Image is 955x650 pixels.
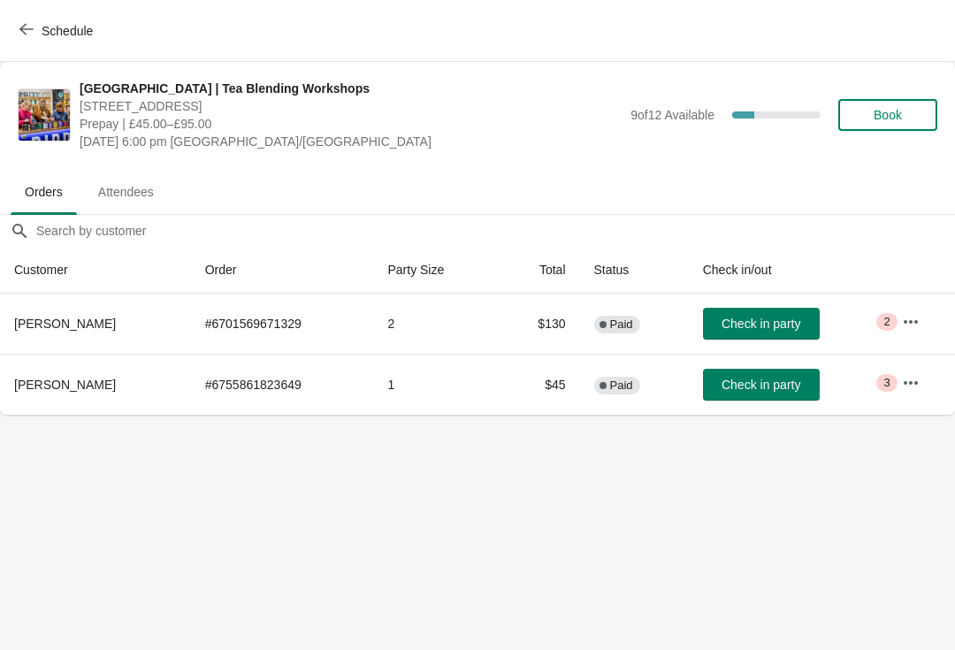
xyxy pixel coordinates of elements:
th: Party Size [373,247,497,294]
span: Check in party [722,317,800,331]
span: Book [874,108,902,122]
td: 2 [373,294,497,354]
span: [STREET_ADDRESS] [80,97,622,115]
button: Schedule [9,15,107,47]
th: Status [580,247,689,294]
span: Attendees [84,176,168,208]
button: Check in party [703,308,820,340]
span: Prepay | £45.00–£95.00 [80,115,622,133]
span: [PERSON_NAME] [14,317,116,331]
button: Check in party [703,369,820,401]
td: $45 [498,354,580,415]
td: # 6755861823649 [191,354,374,415]
span: [GEOGRAPHIC_DATA] | Tea Blending Workshops [80,80,622,97]
th: Check in/out [689,247,888,294]
span: 9 of 12 Available [630,108,714,122]
th: Total [498,247,580,294]
td: # 6701569671329 [191,294,374,354]
span: Paid [610,317,633,332]
td: 1 [373,354,497,415]
button: Book [838,99,937,131]
span: Orders [11,176,77,208]
img: Glasgow | Tea Blending Workshops [19,89,70,141]
td: $130 [498,294,580,354]
span: 2 [883,315,890,329]
span: Schedule [42,24,93,38]
span: [PERSON_NAME] [14,378,116,392]
span: [DATE] 6:00 pm [GEOGRAPHIC_DATA]/[GEOGRAPHIC_DATA] [80,133,622,150]
th: Order [191,247,374,294]
span: Paid [610,379,633,393]
input: Search by customer [35,215,955,247]
span: 3 [883,376,890,390]
span: Check in party [722,378,800,392]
